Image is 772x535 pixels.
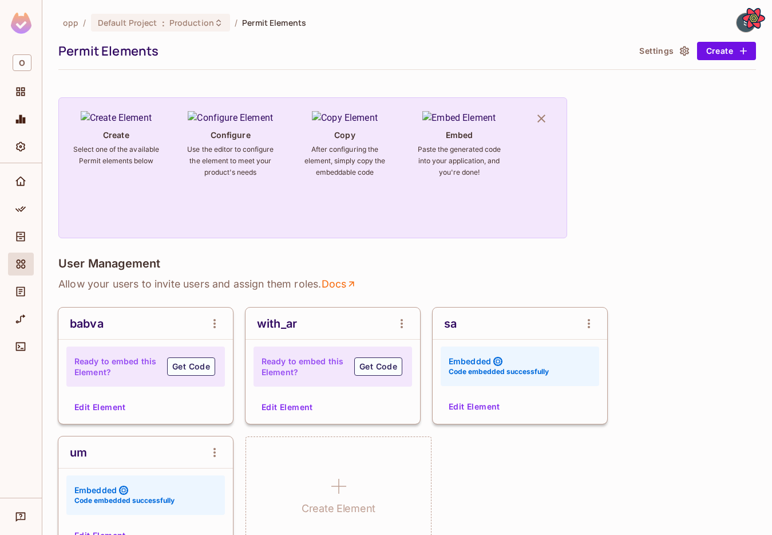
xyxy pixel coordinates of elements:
img: Configure Element [188,111,273,125]
div: Elements [8,253,34,276]
h6: After configuring the element, simply copy the embeddable code [301,144,388,178]
li: / [83,17,86,28]
div: with_ar [257,317,297,331]
div: Settings [8,135,34,158]
div: Help & Updates [8,505,34,528]
h4: Copy [334,129,355,140]
h6: Use the editor to configure the element to meet your product's needs [187,144,274,178]
div: Directory [8,225,34,248]
img: SReyMgAAAABJRU5ErkJggg== [11,13,31,34]
img: Embed Element [422,111,496,125]
button: Open React Query Devtools [742,7,765,30]
div: Policy [8,198,34,221]
h6: Code embedded successfully [74,495,175,506]
p: Allow your users to invite users and assign them roles . [58,277,756,291]
span: Production [169,17,214,28]
h4: Configure [211,129,251,140]
h4: Ready to embed this Element? [262,356,344,377]
a: Docs [321,277,357,291]
span: the active workspace [63,17,78,28]
span: Default Project [98,17,157,28]
div: Audit Log [8,280,34,303]
div: um [70,446,87,459]
img: Create Element [81,111,152,125]
li: / [235,17,237,28]
span: O [13,54,31,71]
h4: Embedded [449,356,491,367]
h1: Create Element [302,500,375,517]
button: Settings [635,42,692,60]
span: Permit Elements [242,17,306,28]
h4: Create [103,129,129,140]
button: open Menu [390,312,413,335]
button: Get Code [167,357,215,376]
img: shuvy ankor [737,13,755,32]
button: Create [697,42,756,60]
button: Get Code [354,357,402,376]
h6: Select one of the available Permit elements below [73,144,160,167]
button: open Menu [203,441,226,464]
div: Monitoring [8,108,34,131]
h6: Paste the generated code into your application, and you're done! [415,144,502,178]
div: URL Mapping [8,308,34,331]
h4: User Management [58,257,160,270]
button: Edit Element [257,398,318,416]
h6: Code embedded successfully [449,367,549,377]
button: open Menu [203,312,226,335]
div: sa [444,317,457,331]
span: : [161,18,165,27]
h4: Ready to embed this Element? [74,356,157,377]
h4: Embedded [74,485,117,495]
div: Permit Elements [58,42,629,60]
h4: Embed [446,129,473,140]
div: Home [8,170,34,193]
div: Projects [8,80,34,103]
button: Edit Element [70,398,130,416]
div: Workspace: opp [8,50,34,76]
div: Connect [8,335,34,358]
button: Edit Element [444,398,505,416]
img: Copy Element [312,111,378,125]
div: babva [70,317,104,331]
button: open Menu [577,312,600,335]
